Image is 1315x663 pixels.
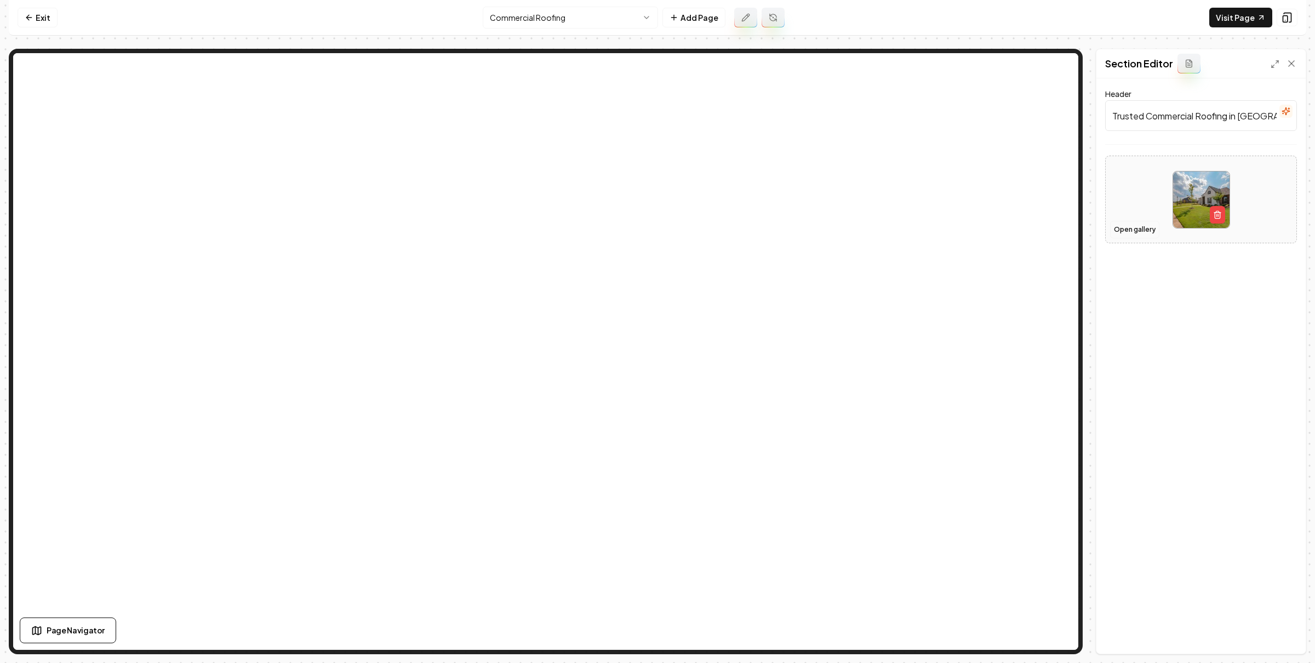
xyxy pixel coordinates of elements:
a: Visit Page [1209,8,1272,27]
img: image [1173,172,1230,228]
button: Add admin section prompt [1177,54,1200,73]
input: Header [1105,100,1297,131]
h2: Section Editor [1105,56,1173,71]
span: Page Navigator [47,625,105,636]
button: Add Page [662,8,725,27]
button: Page Navigator [20,618,116,643]
button: Edit admin page prompt [734,8,757,27]
button: Open gallery [1110,221,1159,238]
label: Header [1105,89,1131,99]
button: Regenerate page [762,8,785,27]
a: Exit [18,8,58,27]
